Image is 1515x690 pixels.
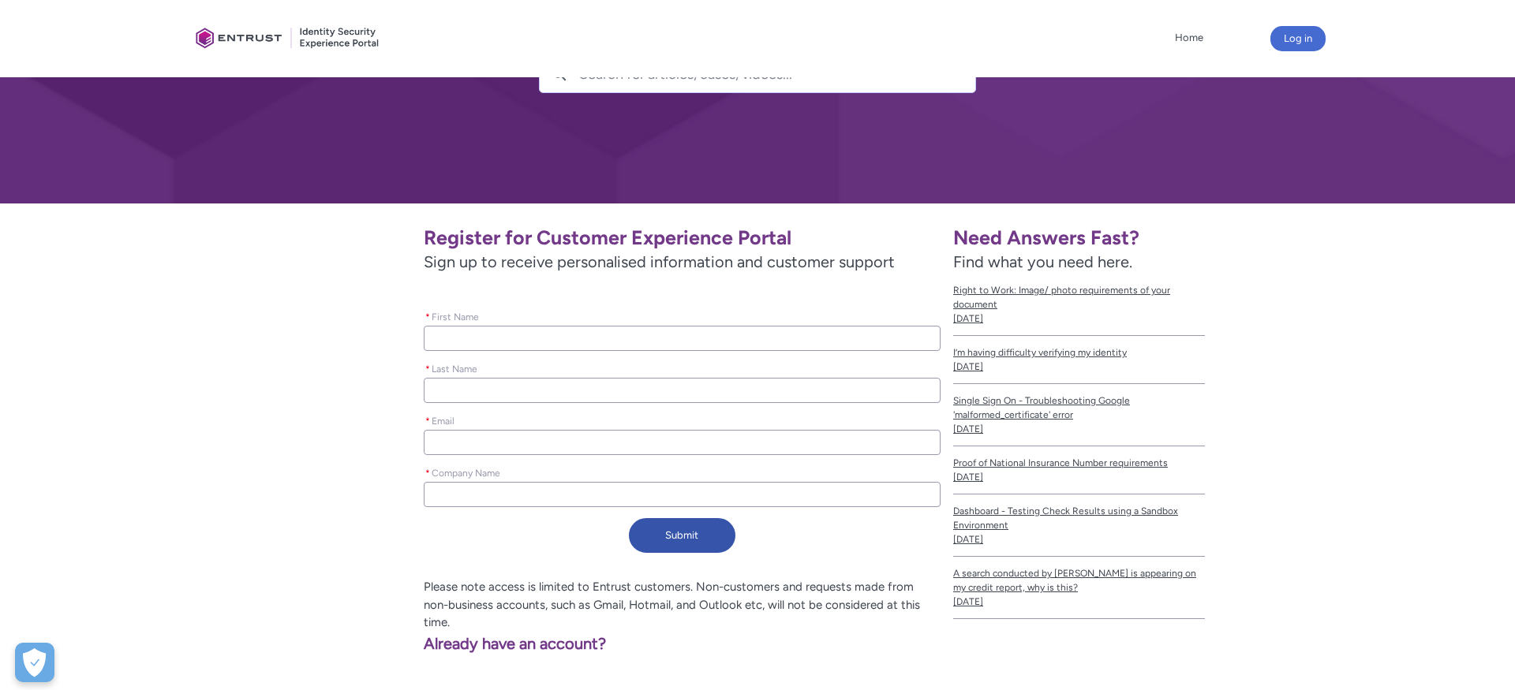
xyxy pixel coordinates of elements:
h1: Need Answers Fast? [953,226,1205,250]
abbr: required [425,416,430,427]
span: Dashboard - Testing Check Results using a Sandbox Environment [953,504,1205,532]
span: Find what you need here. [953,252,1132,271]
a: Proof of National Insurance Number requirements[DATE] [953,446,1205,494]
h1: Register for Customer Experience Portal [424,226,941,250]
span: Single Sign On - Troubleshooting Google 'malformed_certificate' error [953,393,1205,422]
button: Submit [629,518,735,553]
abbr: required [425,364,430,375]
a: Right to Work: Image/ photo requirements of your document[DATE] [953,274,1205,336]
span: A search conducted by [PERSON_NAME] is appearing on my credit report, why is this? [953,566,1205,595]
lightning-formatted-date-time: [DATE] [953,472,983,483]
lightning-formatted-date-time: [DATE] [953,596,983,607]
a: A search conducted by [PERSON_NAME] is appearing on my credit report, why is this?[DATE] [953,557,1205,619]
lightning-formatted-date-time: [DATE] [953,361,983,372]
lightning-formatted-date-time: [DATE] [953,534,983,545]
lightning-formatted-date-time: [DATE] [953,423,983,435]
a: I’m having difficulty verifying my identity[DATE] [953,336,1205,384]
a: Single Sign On - Troubleshooting Google 'malformed_certificate' error[DATE] [953,384,1205,446]
span: Sign up to receive personalised information and customer support [424,250,941,274]
button: Open Preferences [15,643,54,682]
a: Home [1171,26,1207,50]
div: Cookie Preferences [15,643,54,682]
span: Proof of National Insurance Number requirements [953,456,1205,470]
lightning-formatted-date-time: [DATE] [953,313,983,324]
a: Already have an account? [202,634,606,653]
a: Dashboard - Testing Check Results using a Sandbox Environment[DATE] [953,494,1205,557]
button: Log in [1270,26,1326,51]
p: Please note access is limited to Entrust customers. Non-customers and requests made from non-busi... [202,578,941,632]
span: I’m having difficulty verifying my identity [953,345,1205,360]
abbr: required [425,468,430,479]
label: Email [424,411,461,428]
label: Company Name [424,463,507,480]
label: First Name [424,307,485,324]
span: Right to Work: Image/ photo requirements of your document [953,283,1205,311]
label: Last Name [424,359,484,376]
abbr: required [425,311,430,323]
